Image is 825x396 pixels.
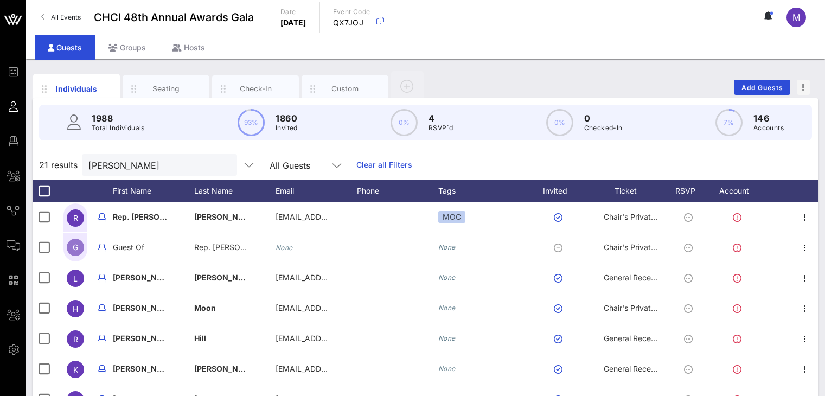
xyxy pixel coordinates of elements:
span: Moon [194,303,216,312]
div: Guests [35,35,95,60]
div: Ticket [590,180,671,202]
i: None [276,244,293,252]
p: RSVP`d [429,123,453,133]
div: Seating [142,84,190,94]
span: Chair's Private Reception [604,303,693,312]
span: 21 results [39,158,78,171]
div: Groups [95,35,159,60]
span: [PERSON_NAME] [194,364,258,373]
span: [EMAIL_ADDRESS][DOMAIN_NAME] [276,212,406,221]
span: M [792,12,800,23]
div: M [786,8,806,27]
span: CHCI 48th Annual Awards Gala [94,9,254,25]
span: [PERSON_NAME] [113,334,177,343]
p: [DATE] [280,17,306,28]
span: General Reception [604,364,669,373]
i: None [438,334,456,342]
p: 146 [753,112,784,125]
div: Check-In [232,84,280,94]
div: Invited [530,180,590,202]
div: Individuals [53,83,101,94]
div: Tags [438,180,530,202]
p: 4 [429,112,453,125]
p: Event Code [333,7,370,17]
p: 0 [584,112,623,125]
span: All Events [51,13,81,21]
div: Account [709,180,769,202]
p: 1860 [276,112,298,125]
span: G [73,242,78,252]
p: Total Individuals [92,123,145,133]
div: All Guests [263,154,350,176]
span: Add Guests [741,84,784,92]
span: R [73,213,78,222]
i: None [438,273,456,282]
span: R [73,335,78,344]
i: None [438,243,456,251]
span: Rep. [PERSON_NAME] [113,212,195,221]
span: General Reception [604,273,669,282]
span: [EMAIL_ADDRESS][DOMAIN_NAME] [276,303,406,312]
i: None [438,365,456,373]
p: QX7JOJ [333,17,370,28]
div: Last Name [194,180,276,202]
div: MOC [438,211,465,223]
span: K [73,365,78,374]
span: Rep. [PERSON_NAME] [194,242,275,252]
a: Clear all Filters [356,159,412,171]
span: L [73,274,78,283]
p: 1988 [92,112,145,125]
span: H [73,304,78,314]
span: Hill [194,334,206,343]
p: Invited [276,123,298,133]
div: Hosts [159,35,218,60]
button: Add Guests [734,80,790,95]
p: Accounts [753,123,784,133]
div: Phone [357,180,438,202]
span: [PERSON_NAME] [113,364,177,373]
div: All Guests [270,161,310,170]
span: Chair's Private Reception [604,212,693,221]
div: Custom [321,84,369,94]
p: Checked-In [584,123,623,133]
span: [PERSON_NAME] [194,273,258,282]
span: [PERSON_NAME] [194,212,258,221]
span: [PERSON_NAME] [113,303,177,312]
div: Email [276,180,357,202]
span: [EMAIL_ADDRESS][DOMAIN_NAME] [276,334,406,343]
span: [EMAIL_ADDRESS][DOMAIN_NAME] [276,273,406,282]
i: None [438,304,456,312]
div: First Name [113,180,194,202]
span: Chair's Private Reception [604,242,693,252]
span: [PERSON_NAME] [113,273,177,282]
p: Date [280,7,306,17]
span: General Reception [604,334,669,343]
span: Guest Of [113,242,144,252]
span: [EMAIL_ADDRESS][DOMAIN_NAME] [276,364,406,373]
a: All Events [35,9,87,26]
div: RSVP [671,180,709,202]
